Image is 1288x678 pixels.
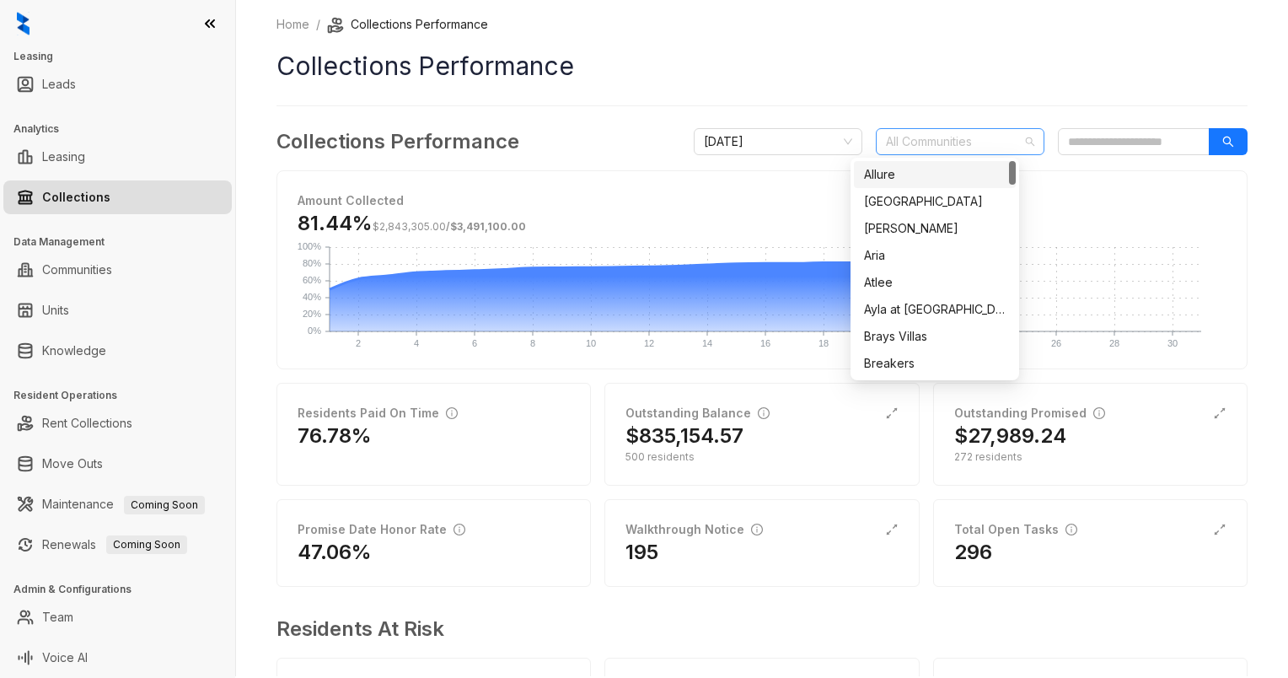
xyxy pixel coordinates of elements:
text: 16 [760,338,770,348]
text: 8 [530,338,535,348]
span: expand-alt [885,406,899,420]
div: Ayla at [GEOGRAPHIC_DATA] [864,300,1006,319]
div: Outstanding Promised [954,404,1105,422]
a: Knowledge [42,334,106,368]
div: Aria [854,242,1016,269]
li: Leasing [3,140,232,174]
a: Leads [42,67,76,101]
div: Outstanding Balance [625,404,770,422]
text: 20% [303,309,321,319]
span: $2,843,305.00 [373,220,446,233]
div: Walkthrough Notice [625,520,763,539]
div: Breakers [854,350,1016,377]
a: Units [42,293,69,327]
h3: Collections Performance [276,126,519,157]
span: search [1222,136,1234,148]
text: 12 [644,338,654,348]
h3: Resident Operations [13,388,235,403]
div: Atlee [854,269,1016,296]
a: Move Outs [42,447,103,481]
span: info-circle [751,524,763,535]
span: info-circle [453,524,465,535]
li: Team [3,600,232,634]
text: 26 [1051,338,1061,348]
h3: Data Management [13,234,235,250]
span: Coming Soon [124,496,205,514]
div: Atlee [864,273,1006,292]
span: $3,491,100.00 [450,220,526,233]
h1: Collections Performance [276,47,1248,85]
a: Rent Collections [42,406,132,440]
a: RenewalsComing Soon [42,528,187,562]
div: Amberwood [854,188,1016,215]
text: 4 [414,338,419,348]
div: 272 residents [954,449,1226,465]
a: Home [273,15,313,34]
a: Collections [42,180,110,214]
text: 10 [586,338,596,348]
text: 6 [472,338,477,348]
span: / [373,220,526,233]
text: 60% [303,275,321,285]
span: August 2025 [704,129,852,154]
h2: 195 [625,539,658,566]
a: Voice AI [42,641,88,675]
span: info-circle [1093,407,1105,419]
span: expand-alt [1213,406,1226,420]
li: Voice AI [3,641,232,675]
span: expand-alt [1213,523,1226,536]
text: 80% [303,258,321,268]
h2: 76.78% [298,422,372,449]
span: info-circle [758,407,770,419]
strong: Amount Collected [298,193,404,207]
li: Units [3,293,232,327]
div: Promise Date Honor Rate [298,520,465,539]
li: Rent Collections [3,406,232,440]
div: Brays Villas [854,323,1016,350]
h3: Analytics [13,121,235,137]
li: Knowledge [3,334,232,368]
div: 500 residents [625,449,898,465]
h3: Residents At Risk [276,614,1234,644]
span: expand-alt [885,523,899,536]
text: 0% [308,326,321,336]
li: Leads [3,67,232,101]
div: Allure [864,165,1006,184]
div: Ayla at Castle Hills [854,296,1016,323]
h2: 47.06% [298,539,372,566]
div: Total Open Tasks [954,520,1077,539]
a: Leasing [42,140,85,174]
h3: Leasing [13,49,235,64]
text: 40% [303,292,321,302]
h3: 81.44% [298,210,526,237]
img: logo [17,12,30,35]
a: Team [42,600,73,634]
li: Maintenance [3,487,232,521]
span: info-circle [446,407,458,419]
li: Collections Performance [327,15,488,34]
a: Communities [42,253,112,287]
div: [PERSON_NAME] [864,219,1006,238]
text: 14 [702,338,712,348]
text: 100% [298,241,321,251]
span: info-circle [1065,524,1077,535]
li: Move Outs [3,447,232,481]
li: Collections [3,180,232,214]
li: Communities [3,253,232,287]
li: Renewals [3,528,232,562]
li: / [316,15,320,34]
text: 18 [818,338,829,348]
div: Residents Paid On Time [298,404,458,422]
div: Allure [854,161,1016,188]
div: Arcos [854,215,1016,242]
span: Coming Soon [106,535,187,554]
text: 30 [1167,338,1178,348]
text: 28 [1109,338,1119,348]
div: [GEOGRAPHIC_DATA] [864,192,1006,211]
div: Brays Villas [864,327,1006,346]
h2: $835,154.57 [625,422,743,449]
text: 2 [356,338,361,348]
h2: $27,989.24 [954,422,1066,449]
h2: 296 [954,539,992,566]
div: Aria [864,246,1006,265]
